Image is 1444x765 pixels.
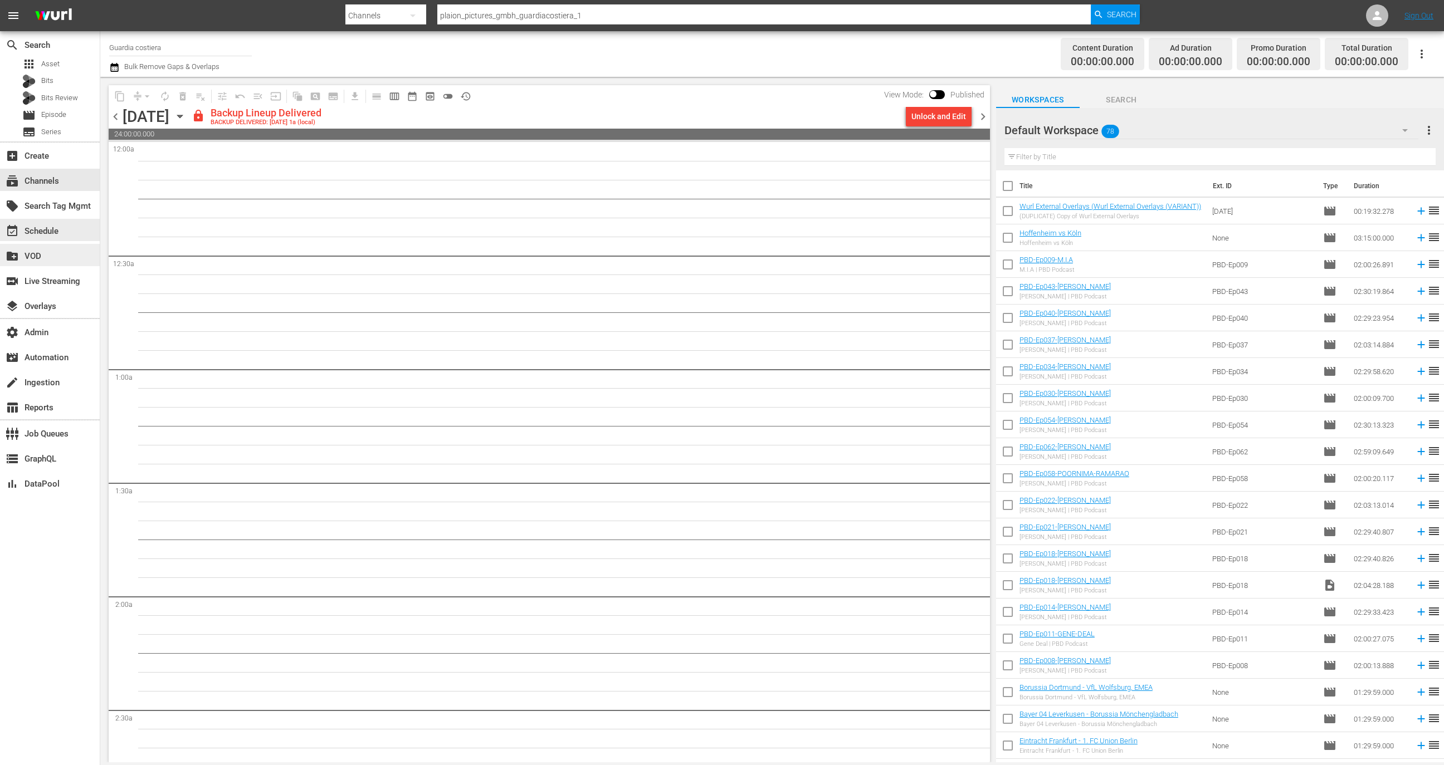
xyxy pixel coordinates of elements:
span: Refresh All Search Blocks [285,85,306,107]
a: PBD-Ep009-M.I.A [1019,256,1073,264]
span: Clear Lineup [192,87,209,105]
td: PBD-Ep014 [1208,599,1319,625]
td: 02:00:26.891 [1349,251,1411,278]
span: Search Tag Mgmt [6,199,19,213]
span: Channels [6,174,19,188]
span: Update Metadata from Key Asset [267,87,285,105]
span: Remove Gaps & Overlaps [129,87,156,105]
button: Search [1091,4,1140,24]
td: 02:29:23.954 [1349,305,1411,331]
span: Month Calendar View [403,87,421,105]
span: Create Search Block [306,87,324,105]
a: PBD-Ep062-[PERSON_NAME] [1019,443,1111,451]
div: Borussia Dortmund - VfL Wolfsburg, EMEA [1019,694,1153,701]
svg: Add to Schedule [1415,686,1427,698]
span: lock [192,109,205,122]
div: BACKUP DELIVERED: [DATE] 1a (local) [211,119,321,126]
th: Ext. ID [1206,170,1316,202]
a: PBD-Ep037-[PERSON_NAME] [1019,336,1111,344]
div: [PERSON_NAME] | PBD Podcast [1019,614,1111,621]
div: Ad Duration [1159,40,1222,56]
span: 00:00:00.000 [1247,56,1310,68]
svg: Add to Schedule [1415,472,1427,484]
span: 00:00:00.000 [1335,56,1398,68]
span: Episode [1323,338,1336,351]
a: PBD-Ep034-[PERSON_NAME] [1019,362,1111,371]
a: Sign Out [1404,11,1433,20]
td: PBD-Ep018 [1208,545,1319,572]
td: PBD-Ep062 [1208,438,1319,465]
td: 02:00:13.888 [1349,652,1411,679]
span: Episode [1323,418,1336,431]
span: Episode [1323,258,1336,271]
span: Day Calendar View [364,85,386,107]
th: Title [1019,170,1206,202]
span: reorder [1427,204,1441,217]
td: PBD-Ep030 [1208,385,1319,411]
span: Asset [41,58,60,70]
div: [PERSON_NAME] | PBD Podcast [1019,480,1129,487]
span: 00:00:00.000 [1071,56,1134,68]
svg: Add to Schedule [1415,739,1427,752]
span: DataPool [6,477,19,491]
span: Episode [1323,204,1336,218]
a: PBD-Ep018-[PERSON_NAME] [1019,576,1111,585]
span: Ingestion [6,376,19,389]
span: reorder [1427,738,1441,752]
span: reorder [1427,444,1441,458]
td: 01:29:59.000 [1349,705,1411,732]
span: Video [1323,578,1336,592]
span: Episode [1323,552,1336,565]
div: M.I.A | PBD Podcast [1019,266,1075,273]
td: None [1208,679,1319,705]
span: Job Queues [6,427,19,440]
span: Live Streaming [6,274,19,288]
span: Loop Content [156,87,174,105]
svg: Add to Schedule [1415,419,1427,431]
span: Episode [1323,659,1336,672]
span: reorder [1427,391,1441,404]
span: reorder [1427,364,1441,377]
span: Search [6,38,19,52]
span: Week Calendar View [386,87,403,105]
span: Search [1080,93,1163,107]
span: 24:00:00.000 [109,129,990,140]
div: Hoffenheim vs Köln [1019,239,1081,247]
img: ans4CAIJ8jUAAAAAAAAAAAAAAAAAAAAAAAAgQb4GAAAAAAAAAAAAAAAAAAAAAAAAJMjXAAAAAAAAAAAAAAAAAAAAAAAAgAT5G... [27,3,80,29]
div: [PERSON_NAME] | PBD Podcast [1019,453,1111,460]
span: Episode [1323,632,1336,645]
a: PBD-Ep058-POORNIMA-RAMARAO [1019,469,1129,478]
span: 24 hours Lineup View is OFF [439,87,457,105]
span: Schedule [6,224,19,238]
span: Published [945,90,990,99]
span: reorder [1427,418,1441,431]
td: PBD-Ep018 [1208,572,1319,599]
span: Episode [1323,391,1336,405]
span: Episode [1323,685,1336,699]
span: reorder [1427,498,1441,511]
span: reorder [1427,658,1441,671]
td: 00:19:32.278 [1349,198,1411,224]
svg: Add to Schedule [1415,339,1427,351]
span: preview_outlined [425,91,436,102]
td: PBD-Ep008 [1208,652,1319,679]
span: Customize Events [209,85,231,107]
td: 02:29:40.826 [1349,545,1411,572]
td: [DATE] [1208,198,1319,224]
span: Episode [41,109,66,120]
span: Toggle to switch from Published to Draft view. [929,90,937,98]
svg: Add to Schedule [1415,552,1427,565]
a: PBD-Ep054-[PERSON_NAME] [1019,416,1111,424]
svg: Add to Schedule [1415,713,1427,725]
a: Borussia Dortmund - VfL Wolfsburg, EMEA [1019,683,1153,692]
a: PBD-Ep018-[PERSON_NAME] [1019,550,1111,558]
td: 02:29:40.807 [1349,518,1411,545]
svg: Add to Schedule [1415,632,1427,645]
a: PBD-Ep022-[PERSON_NAME] [1019,496,1111,504]
div: Default Workspace [1004,115,1418,146]
span: reorder [1427,311,1441,324]
td: 02:04:28.188 [1349,572,1411,599]
span: Bits [41,75,53,86]
span: Admin [6,326,19,339]
div: [PERSON_NAME] | PBD Podcast [1019,533,1111,541]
